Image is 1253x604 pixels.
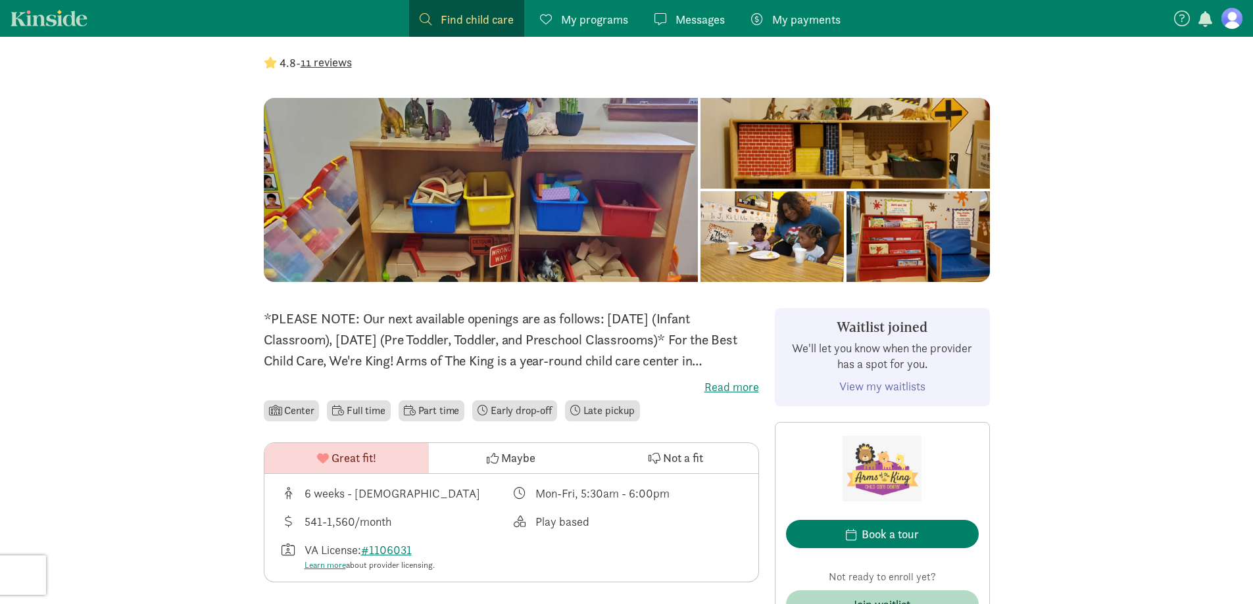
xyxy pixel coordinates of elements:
a: #1106031 [361,542,412,557]
div: Class schedule [511,484,743,502]
span: My payments [772,11,841,28]
a: View my waitlists [839,379,925,394]
div: Age range for children that this provider cares for [280,484,512,502]
p: *PLEASE NOTE: Our next available openings are as follows: [DATE] (Infant Classroom), [DATE] (Pre ... [264,308,759,371]
div: about provider licensing. [305,559,435,572]
div: This provider's education philosophy [511,513,743,530]
div: Book a tour [862,525,919,543]
span: Find child care [441,11,514,28]
li: Early drop-off [472,400,557,421]
a: Kinside [11,10,87,26]
div: Average tuition for this program [280,513,512,530]
div: 541-1,560/month [305,513,391,530]
button: Maybe [429,443,593,473]
p: Not ready to enroll yet? [786,569,979,585]
span: Not a fit [663,449,703,467]
span: Messages [676,11,725,28]
button: Not a fit [593,443,758,473]
div: Mon-Fri, 5:30am - 6:00pm [535,484,670,502]
li: Center [264,400,320,421]
div: VA License: [305,541,435,572]
div: License number [280,541,512,572]
span: My programs [561,11,628,28]
li: Late pickup [565,400,640,421]
div: - [264,54,352,72]
span: Great fit! [332,449,376,467]
label: Read more [264,379,759,395]
button: Great fit! [264,443,429,473]
div: Play based [535,513,589,530]
div: 6 weeks - [DEMOGRAPHIC_DATA] [305,484,480,502]
button: 11 reviews [301,53,352,71]
h3: Waitlist joined [786,319,979,335]
li: Full time [327,400,390,421]
strong: 4.8 [280,55,296,70]
span: Maybe [501,449,535,467]
img: Provider logo [843,433,921,504]
li: Part time [399,400,464,421]
a: Learn more [305,559,346,570]
button: Book a tour [786,520,979,548]
p: We'll let you know when the provider has a spot for you. [786,340,979,372]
